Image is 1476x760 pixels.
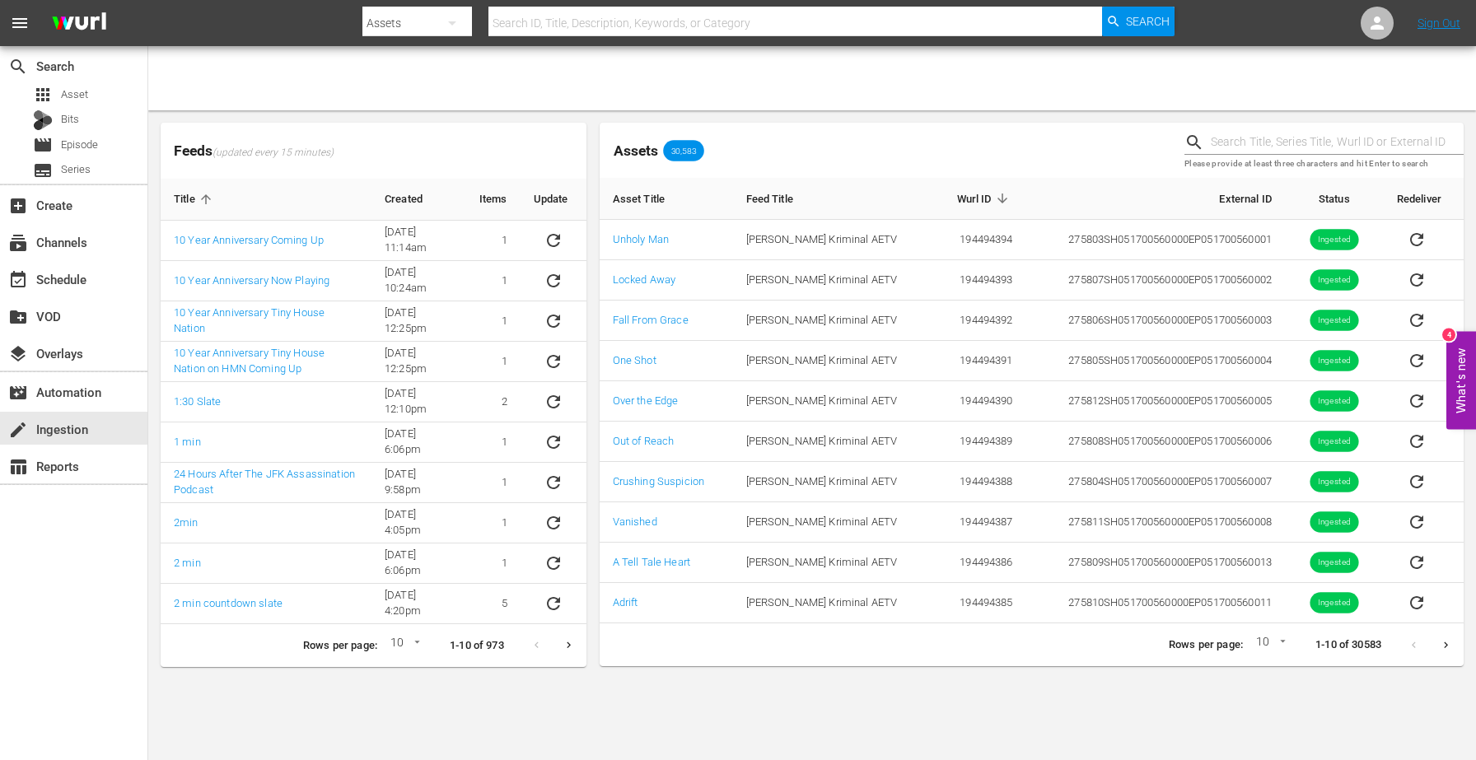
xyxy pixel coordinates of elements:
[8,383,28,403] span: Automation
[371,301,466,342] td: [DATE] 12:25pm
[933,543,1026,583] td: 194494386
[1026,301,1285,341] td: 275806 SH051700560000 EP051700560003
[613,233,669,245] a: Unholy Man
[1026,178,1285,220] th: External ID
[174,347,325,375] a: 10 Year Anniversary Tiny House Nation on HMN Coming Up
[733,178,933,220] th: Feed Title
[385,192,444,207] span: Created
[371,261,466,301] td: [DATE] 10:24am
[613,191,687,206] span: Asset Title
[33,135,53,155] span: Episode
[933,583,1026,623] td: 194494385
[8,270,28,290] span: Schedule
[733,543,933,583] td: [PERSON_NAME] Kriminal AETV
[957,191,1013,206] span: Wurl ID
[933,462,1026,502] td: 194494388
[466,463,521,503] td: 1
[1126,7,1170,36] span: Search
[613,596,638,608] a: Adrift
[33,110,53,130] div: Bits
[1310,476,1358,488] span: Ingested
[613,475,705,487] a: Crushing Suspicion
[1310,355,1358,367] span: Ingested
[10,13,30,33] span: menu
[8,420,28,440] span: Ingestion
[1184,157,1464,171] p: Please provide at least three characters and hit Enter to search
[613,354,656,366] a: One Shot
[174,192,217,207] span: Title
[174,436,201,448] a: 1 min
[1310,274,1358,287] span: Ingested
[371,422,466,463] td: [DATE] 6:06pm
[174,557,201,569] a: 2 min
[1026,381,1285,422] td: 275812 SH051700560000 EP051700560005
[1285,178,1384,220] th: Status
[33,85,53,105] span: Asset
[8,233,28,253] span: Channels
[1442,328,1455,341] div: 4
[1026,220,1285,260] td: 275803 SH051700560000 EP051700560001
[466,301,521,342] td: 1
[466,543,521,584] td: 1
[1446,331,1476,429] button: Open Feedback Widget
[613,435,675,447] a: Out of Reach
[933,220,1026,260] td: 194494394
[614,142,658,159] span: Assets
[613,273,676,286] a: Locked Away
[1310,395,1358,408] span: Ingested
[733,220,933,260] td: [PERSON_NAME] Kriminal AETV
[174,234,324,246] a: 10 Year Anniversary Coming Up
[1026,462,1285,502] td: 275804 SH051700560000 EP051700560007
[8,196,28,216] span: Create
[1310,557,1358,569] span: Ingested
[174,468,355,496] a: 24 Hours After The JFK Assassination Podcast
[733,502,933,543] td: [PERSON_NAME] Kriminal AETV
[371,543,466,584] td: [DATE] 6:06pm
[1418,16,1460,30] a: Sign Out
[663,146,704,156] span: 30,583
[161,179,586,624] table: sticky table
[613,556,690,568] a: A Tell Tale Heart
[61,111,79,128] span: Bits
[613,515,657,528] a: Vanished
[600,178,1464,623] table: sticky table
[1310,436,1358,448] span: Ingested
[1310,516,1358,529] span: Ingested
[933,381,1026,422] td: 194494390
[61,161,91,178] span: Series
[733,462,933,502] td: [PERSON_NAME] Kriminal AETV
[466,382,521,422] td: 2
[61,137,98,153] span: Episode
[1249,632,1289,657] div: 10
[384,633,423,658] div: 10
[1169,637,1243,653] p: Rows per page:
[733,260,933,301] td: [PERSON_NAME] Kriminal AETV
[1026,543,1285,583] td: 275809 SH051700560000 EP051700560013
[466,342,521,382] td: 1
[1026,502,1285,543] td: 275811 SH051700560000 EP051700560008
[613,394,679,407] a: Over the Edge
[733,422,933,462] td: [PERSON_NAME] Kriminal AETV
[1026,422,1285,462] td: 275808 SH051700560000 EP051700560006
[174,306,325,334] a: 10 Year Anniversary Tiny House Nation
[466,422,521,463] td: 1
[521,179,586,221] th: Update
[933,260,1026,301] td: 194494393
[733,583,933,623] td: [PERSON_NAME] Kriminal AETV
[174,516,199,529] a: 2min
[8,457,28,477] span: Reports
[466,179,521,221] th: Items
[8,307,28,327] span: VOD
[61,86,88,103] span: Asset
[1310,315,1358,327] span: Ingested
[174,395,221,408] a: 1:30 Slate
[1315,637,1381,653] p: 1-10 of 30583
[933,502,1026,543] td: 194494387
[933,422,1026,462] td: 194494389
[1102,7,1175,36] button: Search
[733,381,933,422] td: [PERSON_NAME] Kriminal AETV
[466,261,521,301] td: 1
[553,629,585,661] button: Next page
[466,584,521,624] td: 5
[174,274,329,287] a: 10 Year Anniversary Now Playing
